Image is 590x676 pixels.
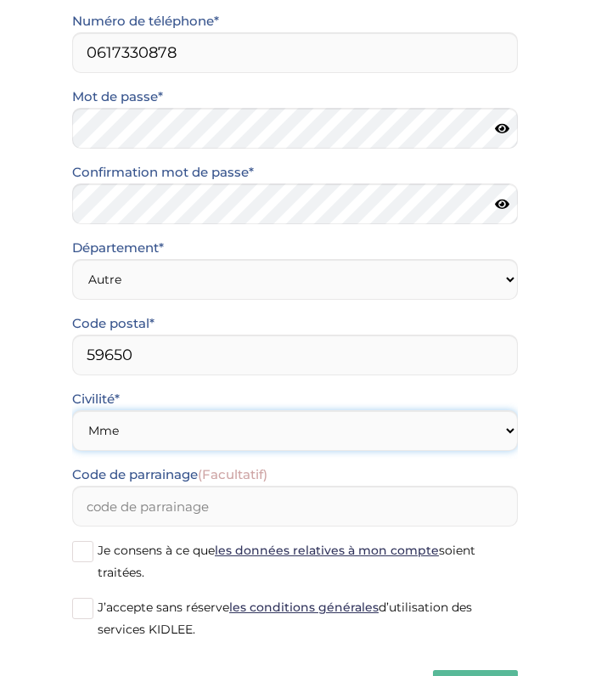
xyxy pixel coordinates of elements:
[72,237,164,259] label: Département*
[98,543,475,580] span: Je consens à ce que soient traitées.
[72,313,155,335] label: Code postal*
[72,335,518,375] input: Code postal
[215,543,439,558] a: les données relatives à mon compte
[72,10,219,32] label: Numéro de téléphone*
[229,600,379,615] a: les conditions générales
[98,600,472,637] span: J’accepte sans réserve d’utilisation des services KIDLEE.
[198,466,267,482] span: (Facultatif)
[72,86,163,108] label: Mot de passe*
[72,32,518,73] input: Numero de telephone
[72,388,120,410] label: Civilité*
[72,486,518,527] input: code de parrainage
[72,464,267,486] label: Code de parrainage
[72,161,254,183] label: Confirmation mot de passe*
